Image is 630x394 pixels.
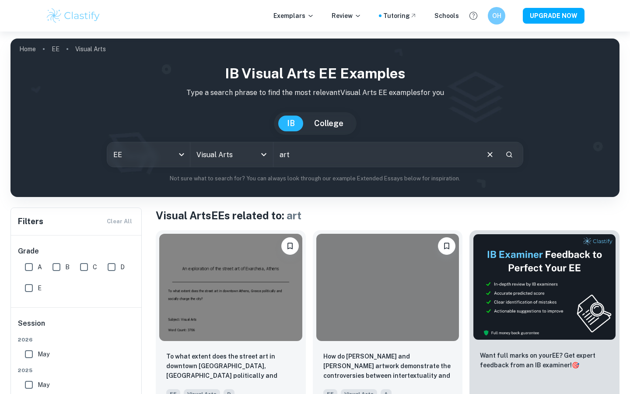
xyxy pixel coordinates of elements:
[38,283,42,293] span: E
[480,351,609,370] p: Want full marks on your EE ? Get expert feedback from an IB examiner!
[19,43,36,55] a: Home
[287,209,301,222] span: art
[434,11,459,21] a: Schools
[17,88,612,98] p: Type a search phrase to find the most relevant Visual Arts EE examples for you
[278,116,304,131] button: IB
[482,146,498,163] button: Clear
[17,174,612,183] p: Not sure what to search for? You can always look through our example Extended Essays below for in...
[273,11,314,21] p: Exemplars
[107,142,190,167] div: EE
[10,39,619,197] img: profile cover
[502,147,517,162] button: Search
[159,234,302,341] img: Visual Arts EE example thumbnail: To what extent does the street art in do
[17,63,612,84] h1: IB Visual Arts EE examples
[492,11,502,21] h6: OH
[281,237,299,255] button: Bookmark
[323,352,452,381] p: How do Andy Warhol and Thierry Guetta's artwork demonstrate the controversies between intertextua...
[156,208,619,223] h1: Visual Arts EEs related to:
[52,43,59,55] a: EE
[18,215,43,228] h6: Filters
[273,142,478,167] input: E.g. symbolism, natural landscape, femininity...
[38,262,42,272] span: A
[166,352,295,381] p: To what extent does the street art in downtown Athens, Greece politically and socially charge the...
[18,246,135,257] h6: Grade
[65,262,70,272] span: B
[473,234,616,340] img: Thumbnail
[572,362,579,369] span: 🎯
[523,8,584,24] button: UPGRADE NOW
[383,11,417,21] a: Tutoring
[18,318,135,336] h6: Session
[438,237,455,255] button: Bookmark
[93,262,97,272] span: C
[466,8,481,23] button: Help and Feedback
[75,44,106,54] p: Visual Arts
[258,148,270,161] button: Open
[120,262,125,272] span: D
[18,336,135,344] span: 2026
[332,11,361,21] p: Review
[305,116,352,131] button: College
[38,349,49,359] span: May
[38,380,49,390] span: May
[488,7,505,25] button: OH
[18,366,135,374] span: 2025
[45,7,101,25] img: Clastify logo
